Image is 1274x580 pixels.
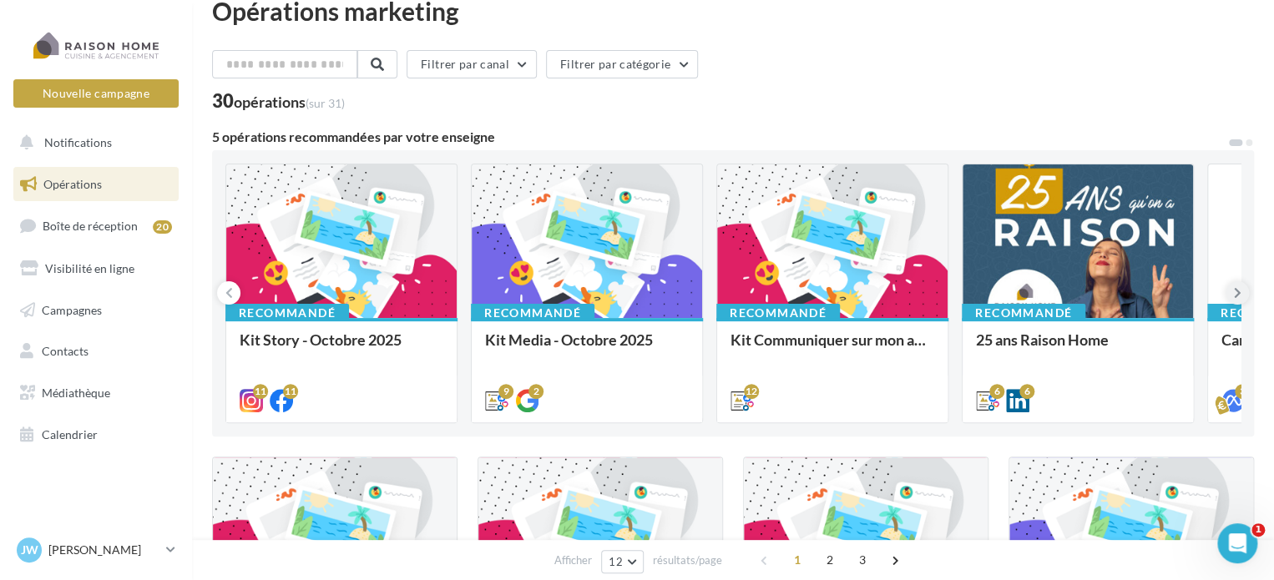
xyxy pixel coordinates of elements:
[153,220,172,234] div: 20
[45,261,134,275] span: Visibilité en ligne
[10,251,182,286] a: Visibilité en ligne
[42,427,98,441] span: Calendrier
[601,550,644,573] button: 12
[1019,384,1034,399] div: 6
[784,547,811,573] span: 1
[10,208,182,244] a: Boîte de réception20
[498,384,513,399] div: 9
[731,331,934,365] div: Kit Communiquer sur mon activité
[554,552,592,568] span: Afficher
[816,547,843,573] span: 2
[240,331,443,365] div: Kit Story - Octobre 2025
[10,293,182,328] a: Campagnes
[42,302,102,316] span: Campagnes
[21,542,38,558] span: JW
[42,344,88,358] span: Contacts
[234,94,345,109] div: opérations
[989,384,1004,399] div: 6
[212,130,1227,144] div: 5 opérations recommandées par votre enseigne
[744,384,759,399] div: 12
[10,334,182,369] a: Contacts
[10,417,182,452] a: Calendrier
[1217,523,1257,563] iframe: Intercom live chat
[10,125,175,160] button: Notifications
[43,219,138,233] span: Boîte de réception
[212,92,345,110] div: 30
[44,135,112,149] span: Notifications
[253,384,268,399] div: 11
[13,79,179,108] button: Nouvelle campagne
[546,50,698,78] button: Filtrer par catégorie
[471,304,594,322] div: Recommandé
[225,304,349,322] div: Recommandé
[10,376,182,411] a: Médiathèque
[283,384,298,399] div: 11
[13,534,179,566] a: JW [PERSON_NAME]
[653,552,722,568] span: résultats/page
[716,304,840,322] div: Recommandé
[609,555,623,568] span: 12
[407,50,537,78] button: Filtrer par canal
[48,542,159,558] p: [PERSON_NAME]
[1235,384,1250,399] div: 3
[42,386,110,400] span: Médiathèque
[849,547,876,573] span: 3
[976,331,1180,348] div: 25 ans Raison Home
[485,331,689,365] div: Kit Media - Octobre 2025
[10,167,182,202] a: Opérations
[528,384,543,399] div: 2
[1251,523,1265,537] span: 1
[962,304,1085,322] div: Recommandé
[306,96,345,110] span: (sur 31)
[43,177,102,191] span: Opérations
